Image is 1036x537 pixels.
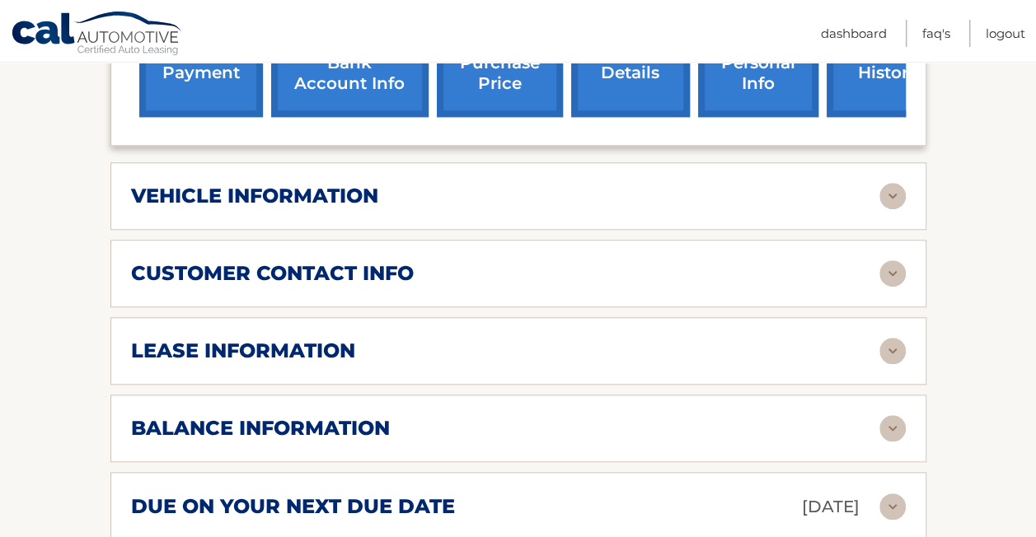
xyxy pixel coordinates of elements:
a: update personal info [698,9,818,117]
p: [DATE] [802,493,860,521]
img: accordion-rest.svg [879,183,906,209]
h2: vehicle information [131,184,378,208]
h2: due on your next due date [131,494,455,519]
img: accordion-rest.svg [879,493,906,520]
a: Logout [986,20,1025,47]
a: payment history [827,9,950,117]
img: accordion-rest.svg [879,415,906,441]
h2: balance information [131,416,390,441]
a: Add/Remove bank account info [271,9,429,117]
h2: lease information [131,339,355,363]
a: account details [571,9,690,117]
h2: customer contact info [131,261,414,286]
a: request purchase price [437,9,563,117]
img: accordion-rest.svg [879,260,906,287]
a: make a payment [139,9,263,117]
a: Cal Automotive [11,11,184,58]
img: accordion-rest.svg [879,338,906,364]
a: Dashboard [821,20,887,47]
a: FAQ's [922,20,950,47]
